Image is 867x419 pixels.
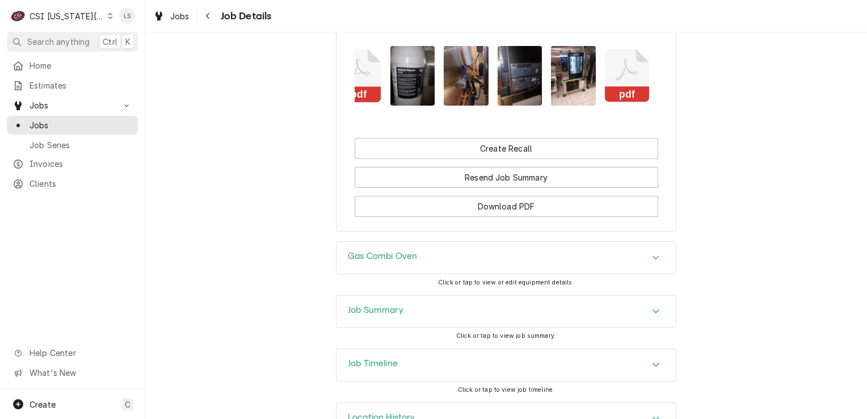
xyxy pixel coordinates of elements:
a: Go to Jobs [7,96,138,115]
div: CSI Kansas City's Avatar [10,8,26,24]
h3: Gas Combi Oven [348,251,417,262]
h3: Job Summary [348,305,403,316]
img: qGIVfRlxQUOPXTz8eh46 [390,46,435,106]
span: Clients [30,178,132,190]
a: Jobs [7,116,138,135]
button: Search anythingCtrlK [7,32,138,52]
button: Download PDF [355,196,658,217]
button: Accordion Details Expand Trigger [336,349,676,381]
div: Job Timeline [336,349,676,382]
button: Accordion Details Expand Trigger [336,242,676,274]
a: Invoices [7,154,138,173]
span: Job Series [30,139,132,151]
button: Create Recall [355,138,658,159]
span: Click or tap to view job timeline. [458,386,554,393]
button: pdf [336,46,381,106]
div: Lindsay Stover's Avatar [119,8,135,24]
span: Jobs [30,119,132,131]
span: Search anything [27,36,90,48]
a: Estimates [7,76,138,95]
div: Job Summary [336,295,676,328]
button: Resend Job Summary [355,167,658,188]
span: Help Center [30,347,131,359]
h3: Job Timeline [348,358,398,369]
div: C [10,8,26,24]
a: Clients [7,174,138,193]
button: Accordion Details Expand Trigger [336,296,676,328]
a: Job Series [7,136,138,154]
span: Job Details [217,9,272,24]
img: 6DCBAlRSKZKbkXZB78wa [444,46,489,106]
span: Attachments [355,37,658,115]
span: Invoices [30,158,132,170]
span: K [125,36,131,48]
div: Gas Combi Oven [336,241,676,274]
a: Go to Help Center [7,343,138,362]
div: Accordion Header [336,242,676,274]
a: Jobs [149,7,194,26]
div: Accordion Header [336,296,676,328]
div: Button Group Row [355,188,658,217]
img: uPI8KsKCTW2QaCgU2BBT [498,46,542,106]
span: Jobs [170,10,190,22]
div: Button Group Row [355,159,658,188]
span: Estimates [30,79,132,91]
div: LS [119,8,135,24]
span: Jobs [30,99,115,111]
span: C [125,399,131,410]
div: CSI [US_STATE][GEOGRAPHIC_DATA] [30,10,104,22]
span: Click or tap to view or edit equipment details. [438,279,574,286]
a: Home [7,56,138,75]
div: Button Group Row [355,138,658,159]
span: Home [30,60,132,72]
div: Button Group [355,138,658,217]
span: What's New [30,367,131,379]
span: Create [30,400,56,409]
div: Attachments [355,26,658,115]
span: Click or tap to view job summary. [456,332,556,340]
button: pdf [605,46,650,106]
div: Accordion Header [336,349,676,381]
button: Navigate back [199,7,217,25]
a: Go to What's New [7,363,138,382]
span: Ctrl [103,36,117,48]
img: CtKXU21UQRSB5XJYeMdF [551,46,596,106]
